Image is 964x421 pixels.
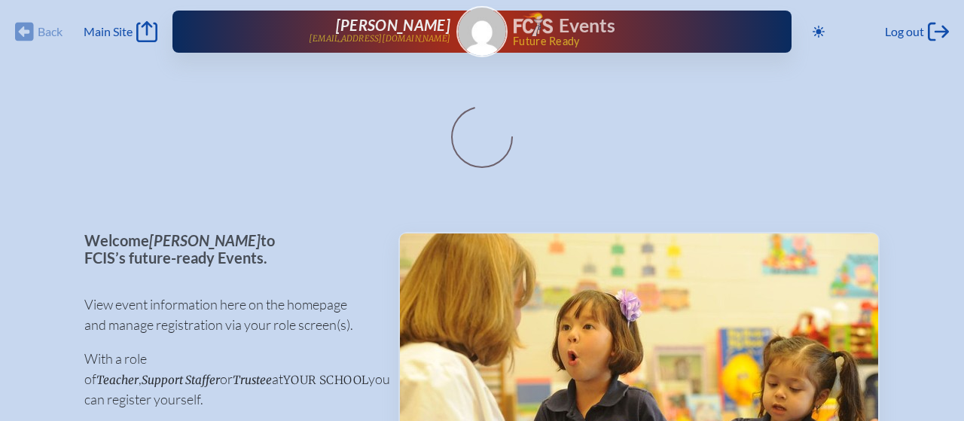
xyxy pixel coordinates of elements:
a: [PERSON_NAME][EMAIL_ADDRESS][DOMAIN_NAME] [221,17,450,47]
span: Main Site [84,24,133,39]
a: Main Site [84,21,157,42]
a: Gravatar [456,6,508,57]
p: Welcome to FCIS’s future-ready Events. [84,232,374,266]
p: With a role of , or at you can register yourself. [84,349,374,410]
span: [PERSON_NAME] [149,231,261,249]
span: your school [283,373,368,387]
img: Gravatar [458,8,506,56]
span: Support Staffer [142,373,220,387]
span: [PERSON_NAME] [336,16,450,34]
span: Log out [885,24,924,39]
div: FCIS Events — Future ready [514,12,743,47]
span: Teacher [96,373,139,387]
span: Trustee [233,373,272,387]
p: View event information here on the homepage and manage registration via your role screen(s). [84,294,374,335]
span: Future Ready [513,36,743,47]
p: [EMAIL_ADDRESS][DOMAIN_NAME] [309,34,450,44]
